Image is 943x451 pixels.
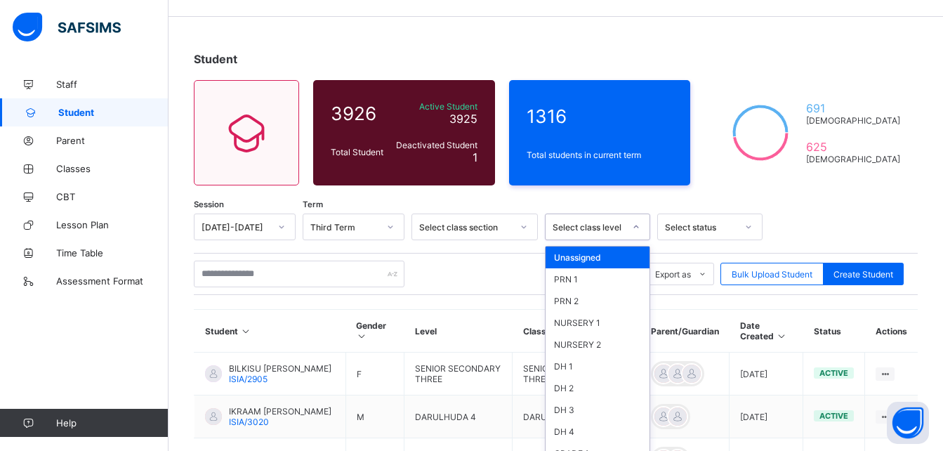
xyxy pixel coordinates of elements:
td: M [345,396,404,438]
div: Select class section [419,222,512,233]
span: Session [194,200,224,209]
div: PRN 1 [546,268,649,290]
div: DH 3 [546,399,649,421]
th: Class [513,310,640,353]
button: Open asap [887,402,929,444]
th: Status [803,310,865,353]
div: DH 1 [546,355,649,377]
td: SENIOR SECONDARY THREE Makkah [513,353,640,396]
span: Deactivated Student [394,140,477,150]
span: Time Table [56,247,169,259]
span: 3925 [449,112,477,126]
img: safsims [13,13,121,42]
i: Sort in Ascending Order [776,331,788,341]
td: [DATE] [730,396,803,438]
span: Assessment Format [56,275,169,287]
span: Help [56,417,168,429]
div: DH 2 [546,377,649,399]
th: Actions [865,310,918,353]
i: Sort in Ascending Order [240,326,252,336]
span: Bulk Upload Student [732,269,812,280]
div: Total Student [327,143,390,161]
span: Parent [56,135,169,146]
div: Select status [665,222,737,233]
span: Staff [56,79,169,90]
span: 3926 [331,103,387,124]
span: 625 [806,140,900,154]
span: ISIA/3020 [229,417,269,427]
span: IKRAAM [PERSON_NAME] [229,406,331,417]
div: Select class level [553,222,624,233]
span: Active Student [394,101,477,112]
div: Third Term [310,222,378,233]
th: Date Created [730,310,803,353]
span: 1 [473,150,477,164]
div: DH 4 [546,421,649,443]
td: F [345,353,404,396]
th: Student [194,310,346,353]
div: NURSERY 2 [546,334,649,355]
span: active [819,368,848,378]
span: Export as [655,269,691,280]
span: Create Student [833,269,893,280]
span: Student [194,52,237,66]
td: [DATE] [730,353,803,396]
span: 1316 [527,105,673,127]
span: 691 [806,101,900,115]
th: Gender [345,310,404,353]
span: ISIA/2905 [229,374,268,384]
span: Classes [56,163,169,174]
td: SENIOR SECONDARY THREE [404,353,513,396]
span: Lesson Plan [56,219,169,230]
span: BILKISU [PERSON_NAME] [229,363,331,374]
div: PRN 2 [546,290,649,312]
span: Student [58,107,169,118]
span: [DEMOGRAPHIC_DATA] [806,115,900,126]
td: DARULHUDA 4 [404,396,513,438]
div: Unassigned [546,247,649,268]
span: Total students in current term [527,150,673,160]
td: DARULHUDA 4 Maqdis [513,396,640,438]
th: Parent/Guardian [640,310,730,353]
i: Sort in Ascending Order [356,331,368,341]
span: Term [303,200,323,209]
th: Level [404,310,513,353]
div: [DATE]-[DATE] [202,222,270,233]
div: NURSERY 1 [546,312,649,334]
span: active [819,411,848,421]
span: CBT [56,191,169,202]
span: [DEMOGRAPHIC_DATA] [806,154,900,164]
